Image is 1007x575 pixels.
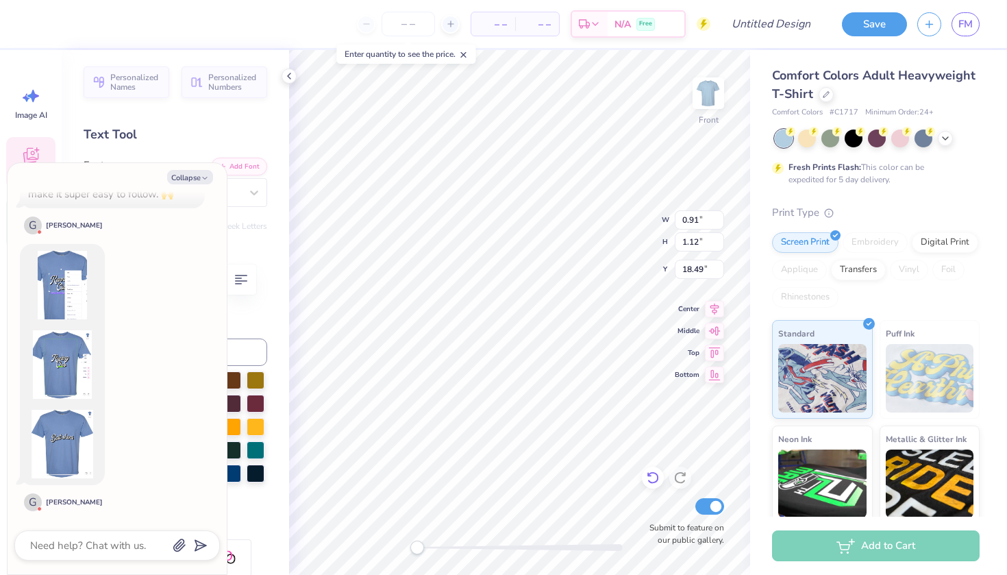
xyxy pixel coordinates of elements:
strong: Fresh Prints Flash: [788,162,861,173]
span: # C1717 [830,107,858,119]
span: N/A [614,17,631,32]
span: Neon Ink [778,432,812,446]
span: Metallic & Glitter Ink [886,432,967,446]
img: Standard [778,344,867,413]
div: [PERSON_NAME] [46,221,103,231]
span: Puff Ink [886,326,915,341]
span: Personalized Names [110,73,161,92]
button: Collapse [167,170,213,184]
label: Font [84,158,104,173]
div: Foil [932,260,965,280]
label: Submit to feature on our public gallery. [642,522,724,546]
span: Top [675,347,699,358]
div: I’m sending an image below to make it super easy to follow. 🙌 [28,171,174,201]
div: Rhinestones [772,287,838,308]
div: Digital Print [912,232,978,253]
span: Image AI [15,110,47,121]
div: Vinyl [890,260,928,280]
span: FM [958,16,973,32]
span: Comfort Colors Adult Heavyweight T-Shirt [772,67,975,102]
span: Free [639,19,652,29]
span: – – [480,17,507,32]
span: Minimum Order: 24 + [865,107,934,119]
div: [PERSON_NAME] [46,498,103,508]
div: Transfers [831,260,886,280]
img: Puff Ink [886,344,974,413]
div: Print Type [772,205,980,221]
img: img_pd7l4gd6jt_9648bd5047597deae293539c677ac6395d893cbe49955a48e042ddbf697e14a6.png [28,330,97,399]
div: G [24,493,42,511]
div: Embroidery [843,232,908,253]
span: Comfort Colors [772,107,823,119]
button: Personalized Names [84,66,169,98]
img: img_5br5ttqe0u_b0a80118d67109a6d3c591e8dd02c076cb0fc0f01c89defbb131a3563db37f51.png [28,410,97,478]
div: Applique [772,260,827,280]
img: img_dr834mh5eo_3ed9ace7256718e3c33c67c36ee8a745fa3654bb4e2ea6e4f002f51e5e8363a3.png [28,251,97,319]
a: FM [952,12,980,36]
span: Bottom [675,369,699,380]
span: Personalized Numbers [208,73,259,92]
div: Accessibility label [410,541,424,554]
div: Front [699,114,719,126]
div: Screen Print [772,232,838,253]
button: Personalized Numbers [182,66,267,98]
button: Add Font [211,158,267,175]
input: – – [382,12,435,36]
span: Center [675,304,699,315]
img: Front [695,79,722,107]
div: This color can be expedited for 5 day delivery. [788,161,957,186]
div: Enter quantity to see the price. [337,45,476,64]
span: Middle [675,326,699,337]
input: Untitled Design [721,10,821,38]
div: Text Tool [84,125,267,144]
img: Metallic & Glitter Ink [886,450,974,518]
img: Neon Ink [778,450,867,518]
span: Standard [778,326,815,341]
button: Save [842,12,907,36]
span: – – [523,17,551,32]
div: G [24,217,42,234]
